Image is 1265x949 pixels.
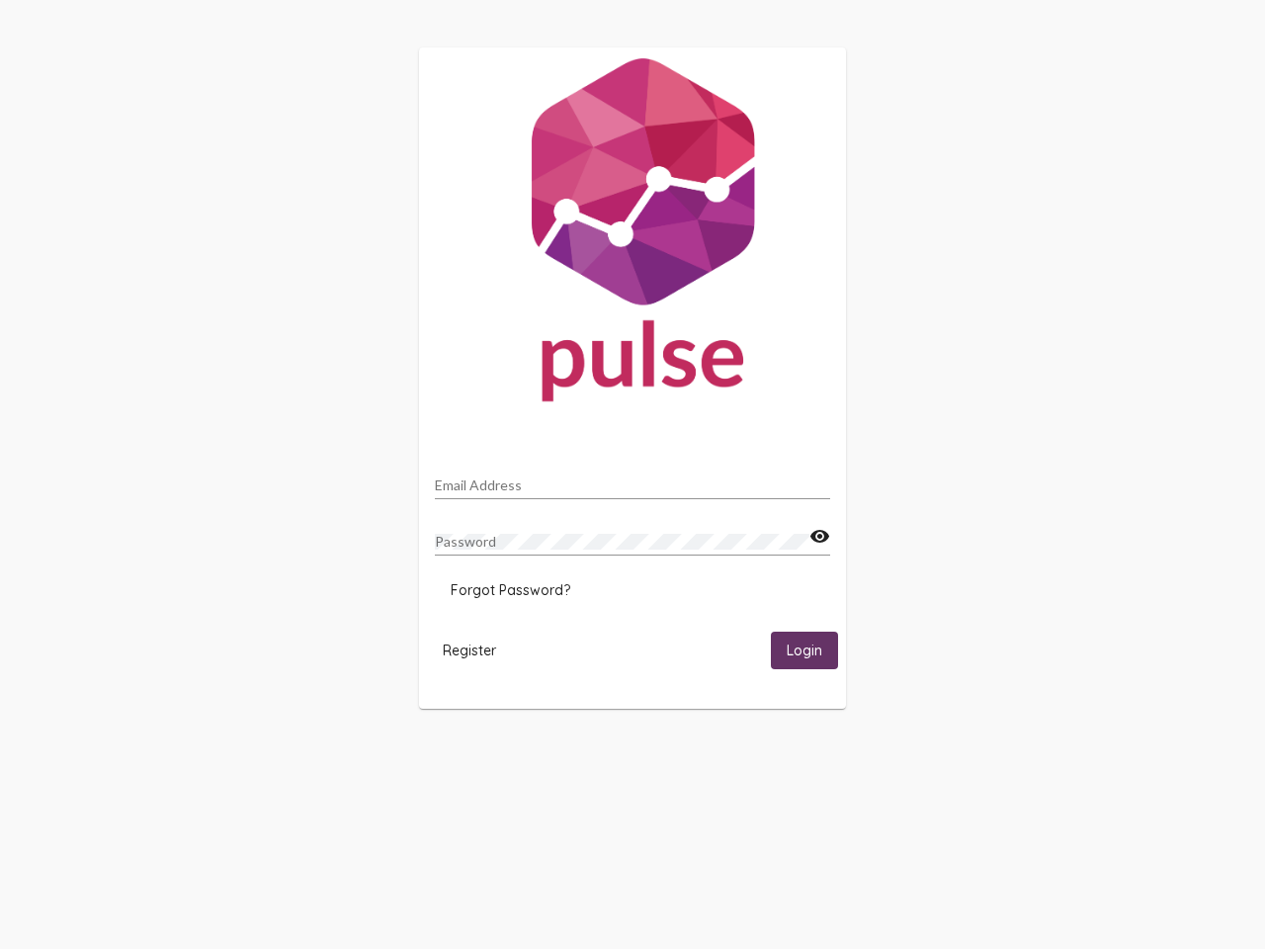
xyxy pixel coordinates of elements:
[771,632,838,668] button: Login
[451,581,570,599] span: Forgot Password?
[435,572,586,608] button: Forgot Password?
[809,525,830,549] mat-icon: visibility
[443,642,496,659] span: Register
[419,47,846,421] img: Pulse For Good Logo
[427,632,512,668] button: Register
[787,643,822,660] span: Login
